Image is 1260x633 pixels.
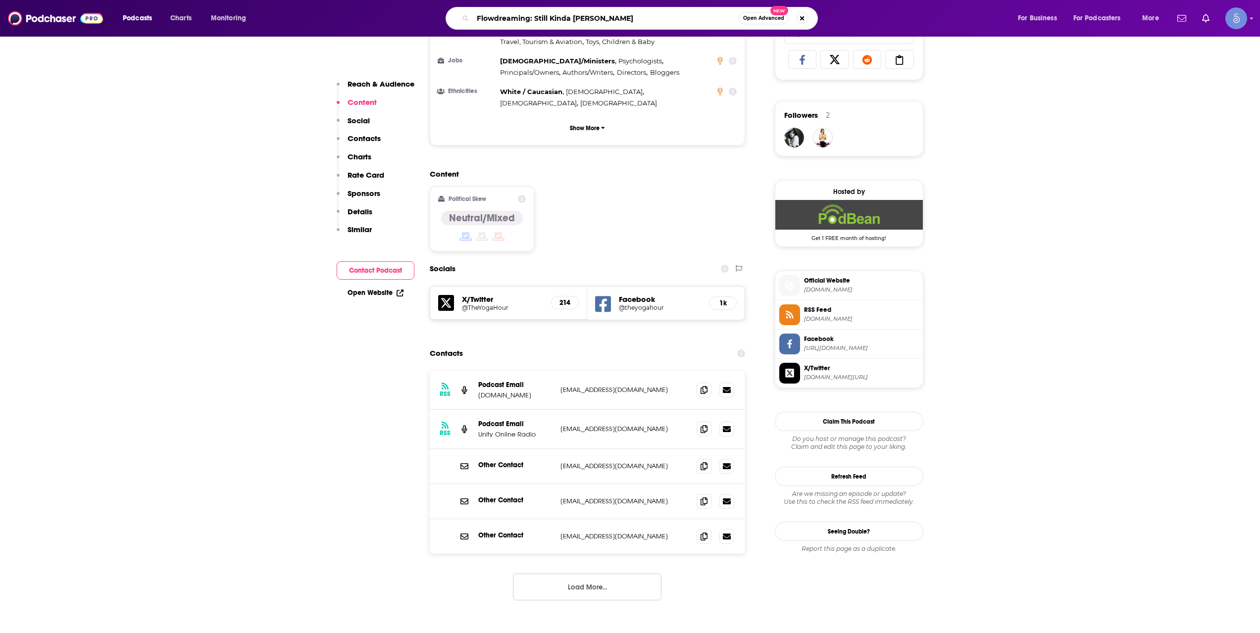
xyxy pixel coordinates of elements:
div: Are we missing an episode or update? Use this to check the RSS feed immediately. [775,490,923,506]
p: [EMAIL_ADDRESS][DOMAIN_NAME] [560,462,689,470]
span: Monitoring [211,11,246,25]
a: Share on X/Twitter [820,50,849,69]
button: Reach & Audience [337,79,414,97]
a: @theyogahour [619,304,701,311]
button: open menu [1135,10,1171,26]
span: , [500,36,584,48]
button: open menu [116,10,165,26]
p: [EMAIL_ADDRESS][DOMAIN_NAME] [560,386,689,394]
span: Psychologists [618,57,662,65]
h5: Facebook [619,294,701,304]
a: Share on Facebook [788,50,817,69]
img: Podbean Deal: Get 1 FREE month of hosting! [775,200,923,230]
button: Claim This Podcast [775,412,923,431]
div: 2 [826,111,830,120]
h5: 214 [559,298,570,307]
a: Copy Link [885,50,914,69]
button: Open AdvancedNew [739,12,789,24]
p: [DOMAIN_NAME] [478,391,553,399]
button: open menu [204,10,259,26]
h5: 1k [717,299,728,307]
span: X/Twitter [804,364,919,373]
span: RSS Feed [804,305,919,314]
p: Rate Card [348,170,384,180]
button: Sponsors [337,189,380,207]
button: Show profile menu [1225,7,1247,29]
span: Do you host or manage this podcast? [775,435,923,443]
span: White / Caucasian [500,88,562,96]
a: Show notifications dropdown [1173,10,1190,27]
a: Charts [164,10,198,26]
p: Details [348,207,372,216]
span: Authors/Writers [562,68,613,76]
span: Official Website [804,276,919,285]
div: Search podcasts, credits, & more... [455,7,827,30]
button: Details [337,207,372,225]
p: [EMAIL_ADDRESS][DOMAIN_NAME] [560,497,689,505]
h4: Neutral/Mixed [449,212,515,224]
span: , [500,55,616,67]
span: Charts [170,11,192,25]
span: theyogahour.com [804,286,919,293]
h3: Jobs [438,57,496,64]
h2: Contacts [430,344,463,363]
a: Seeing Double? [775,522,923,541]
a: Open Website [348,289,403,297]
span: , [617,67,648,78]
span: Toys, Children & Baby [586,38,655,46]
span: Get 1 FREE month of hosting! [775,230,923,242]
span: [DEMOGRAPHIC_DATA]/Ministers [500,57,615,65]
span: Principals/Owners [500,68,559,76]
span: Travel, Tourism & Aviation [500,38,582,46]
span: Logged in as Spiral5-G1 [1225,7,1247,29]
span: , [500,67,560,78]
span: [DEMOGRAPHIC_DATA] [500,99,577,107]
img: User Profile [1225,7,1247,29]
p: Similar [348,225,372,234]
button: Similar [337,225,372,243]
span: Podcasts [123,11,152,25]
button: open menu [1011,10,1069,26]
button: Contact Podcast [337,261,414,280]
button: Load More... [513,574,661,600]
h2: Content [430,169,738,179]
span: More [1142,11,1159,25]
span: , [566,86,644,97]
span: , [500,97,578,109]
span: Open Advanced [743,16,784,21]
div: Report this page as a duplicate. [775,545,923,553]
h2: Political Skew [449,195,486,202]
img: LuluIrish [784,128,804,147]
p: Other Contact [478,531,553,539]
span: feed.podbean.com [804,315,919,323]
span: , [500,86,564,97]
span: Facebook [804,335,919,343]
a: @TheYogaHour [462,304,544,311]
span: Followers [784,110,818,120]
a: RSS Feed[DOMAIN_NAME] [779,304,919,325]
p: Contacts [348,134,381,143]
button: open menu [1067,10,1135,26]
button: Refresh Feed [775,467,923,486]
p: Other Contact [478,496,553,504]
span: New [770,6,788,15]
a: Show notifications dropdown [1198,10,1213,27]
a: Podbean Deal: Get 1 FREE month of hosting! [775,200,923,241]
p: Unity Online Radio [478,430,553,438]
h3: RSS [440,390,451,398]
h5: X/Twitter [462,294,544,304]
h3: Ethnicities [438,88,496,95]
span: For Podcasters [1073,11,1121,25]
a: Official Website[DOMAIN_NAME] [779,275,919,296]
p: Show More [570,125,600,132]
p: Sponsors [348,189,380,198]
img: Podchaser - Follow, Share and Rate Podcasts [8,9,103,28]
button: Content [337,97,377,116]
h3: RSS [440,429,451,437]
p: Social [348,116,370,125]
a: BereniceMiles [813,128,833,147]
